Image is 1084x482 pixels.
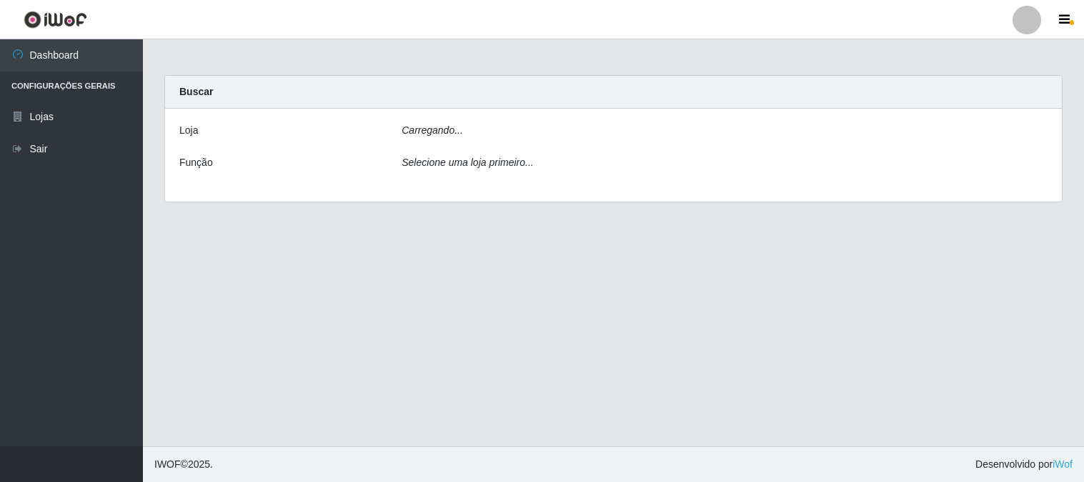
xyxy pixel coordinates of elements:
[402,124,463,136] i: Carregando...
[179,86,213,97] strong: Buscar
[179,155,213,170] label: Função
[402,157,533,168] i: Selecione uma loja primeiro...
[154,457,213,472] span: © 2025 .
[975,457,1073,472] span: Desenvolvido por
[179,123,198,138] label: Loja
[24,11,87,29] img: CoreUI Logo
[1053,458,1073,470] a: iWof
[154,458,181,470] span: IWOF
